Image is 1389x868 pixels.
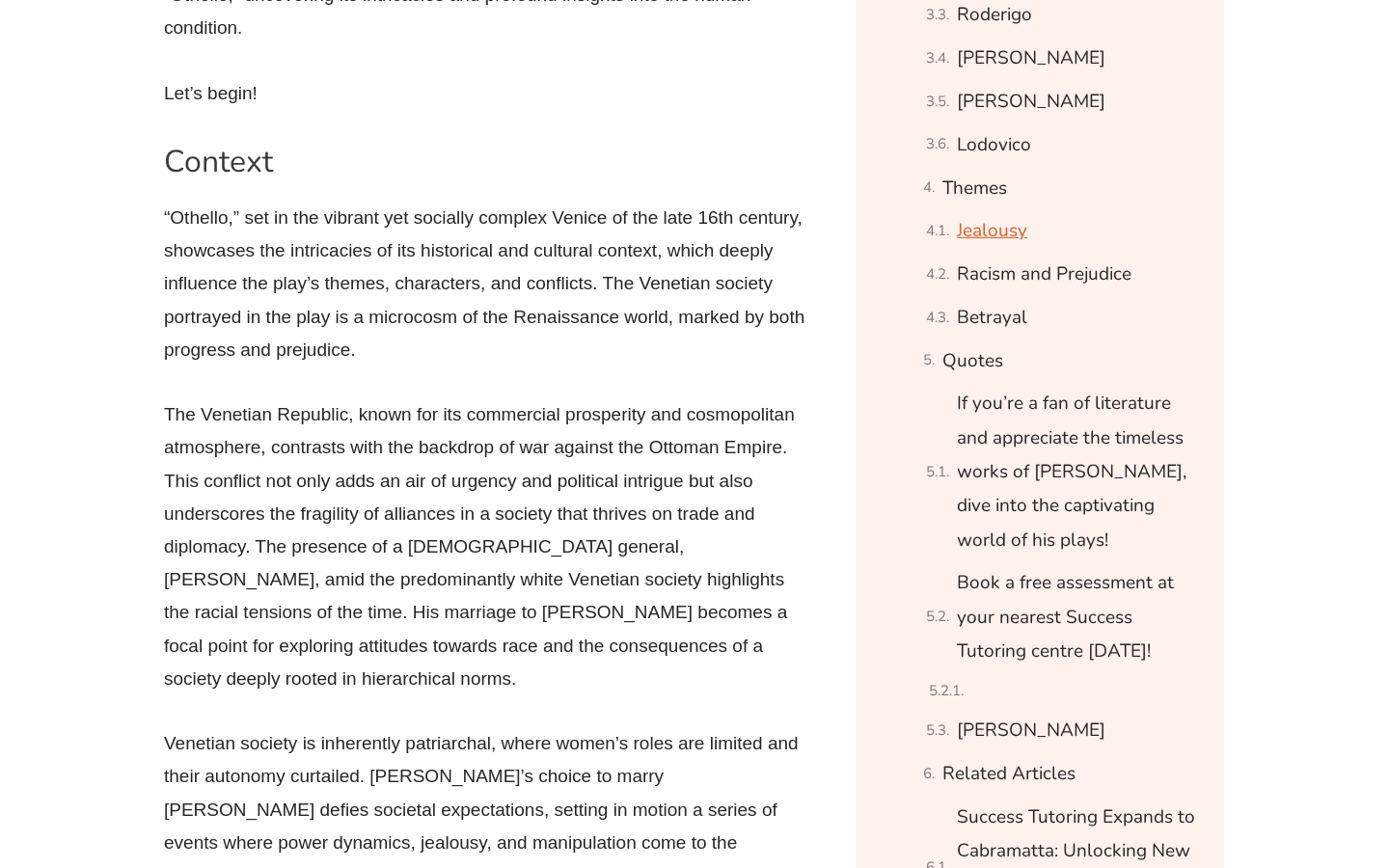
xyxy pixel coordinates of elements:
[957,387,1200,556] a: If you’re a fan of literature and appreciate the timeless works of [PERSON_NAME], dive into the c...
[957,714,1105,747] a: [PERSON_NAME]
[942,344,1003,378] a: Quotes
[957,214,1027,248] a: Jealousy
[1058,650,1389,868] iframe: Chat Widget
[164,398,810,695] p: The Venetian Republic, known for its commercial prosperity and cosmopolitan atmosphere, contrasts...
[957,85,1105,119] a: [PERSON_NAME]
[164,142,810,182] h2: Context
[957,301,1027,335] a: Betrayal
[957,41,1105,75] a: [PERSON_NAME]
[942,757,1076,791] a: Related Articles
[957,128,1031,162] a: Lodovico
[957,258,1131,291] a: Racism and Prejudice
[164,202,810,366] p: “Othello,” set in the vibrant yet socially complex Venice of the late 16th century, showcases the...
[942,172,1007,205] a: Themes
[957,566,1200,668] a: Book a free assessment at your nearest Success Tutoring centre [DATE]!
[164,77,810,110] p: Let’s begin!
